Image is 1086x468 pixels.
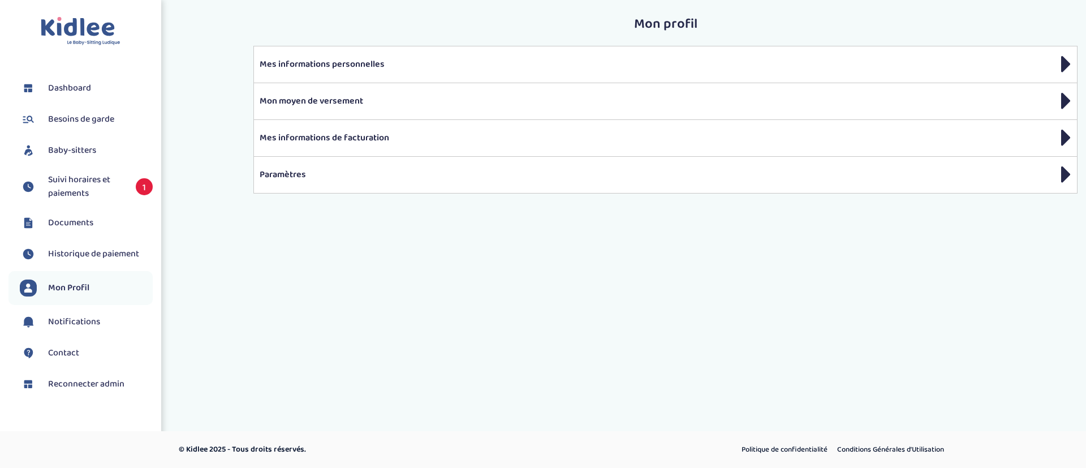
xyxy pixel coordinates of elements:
[48,216,93,230] span: Documents
[48,113,114,126] span: Besoins de garde
[260,131,1071,145] p: Mes informations de facturation
[20,214,153,231] a: Documents
[20,246,37,263] img: suivihoraire.svg
[20,178,37,195] img: suivihoraire.svg
[20,376,153,393] a: Reconnecter admin
[48,281,89,295] span: Mon Profil
[20,111,37,128] img: besoin.svg
[253,17,1078,32] h2: Mon profil
[136,178,153,195] span: 1
[48,315,100,329] span: Notifications
[20,173,153,200] a: Suivi horaires et paiements 1
[20,142,37,159] img: babysitters.svg
[48,81,91,95] span: Dashboard
[20,280,153,297] a: Mon Profil
[179,444,591,456] p: © Kidlee 2025 - Tous droits réservés.
[20,246,153,263] a: Historique de paiement
[738,443,831,457] a: Politique de confidentialité
[20,214,37,231] img: documents.svg
[20,280,37,297] img: profil.svg
[20,111,153,128] a: Besoins de garde
[260,95,1071,108] p: Mon moyen de versement
[260,168,1071,182] p: Paramètres
[48,377,124,391] span: Reconnecter admin
[48,346,79,360] span: Contact
[20,80,37,97] img: dashboard.svg
[20,142,153,159] a: Baby-sitters
[48,247,139,261] span: Historique de paiement
[48,173,124,200] span: Suivi horaires et paiements
[20,314,153,330] a: Notifications
[41,17,120,46] img: logo.svg
[20,345,37,362] img: contact.svg
[833,443,948,457] a: Conditions Générales d’Utilisation
[20,345,153,362] a: Contact
[20,376,37,393] img: dashboard.svg
[260,58,1071,71] p: Mes informations personnelles
[20,80,153,97] a: Dashboard
[20,314,37,330] img: notification.svg
[48,144,96,157] span: Baby-sitters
